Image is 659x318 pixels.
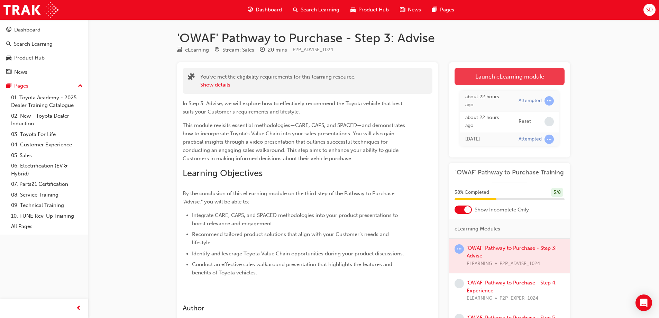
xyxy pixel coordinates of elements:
a: 01. Toyota Academy - 2025 Dealer Training Catalogue [8,92,85,111]
a: pages-iconPages [427,3,460,17]
span: learningRecordVerb_NONE-icon [455,279,464,288]
a: 10. TUNE Rev-Up Training [8,211,85,221]
a: 04. Customer Experience [8,139,85,150]
span: Learning resource code [293,47,333,53]
span: search-icon [6,41,11,47]
span: This module revisits essential methodologies—CARE, CAPS, and SPACED—and demonstrates how to incor... [183,122,406,162]
span: Pages [440,6,454,14]
span: car-icon [6,55,11,61]
div: 20 mins [268,46,287,54]
span: pages-icon [6,83,11,89]
img: Trak [3,2,58,18]
span: news-icon [6,69,11,75]
span: car-icon [350,6,356,14]
span: Identify and leverage Toyota Value Chain opportunities during your product discussions. [192,251,404,257]
div: Attempted [519,136,542,143]
span: Integrate CARE, CAPS, and SPACED methodologies into your product presentations to boost relevance... [192,212,399,227]
div: Duration [260,46,287,54]
div: Pages [14,82,28,90]
button: Pages [3,80,85,92]
span: Show Incomplete Only [475,206,529,214]
span: puzzle-icon [188,74,195,82]
span: By the conclusion of this eLearning module on the third step of the Pathway to Purchase: "Advise,... [183,190,397,205]
a: search-iconSearch Learning [287,3,345,17]
span: SD [646,6,653,14]
a: news-iconNews [394,3,427,17]
span: Learning Objectives [183,168,263,179]
div: eLearning [185,46,209,54]
span: P2P_EXPER_1024 [500,294,538,302]
a: car-iconProduct Hub [345,3,394,17]
button: Show details [200,81,230,89]
div: You've met the eligibility requirements for this learning resource. [200,73,356,89]
div: Dashboard [14,26,40,34]
a: 08. Service Training [8,190,85,200]
button: SD [643,4,656,16]
a: Dashboard [3,24,85,36]
a: Product Hub [3,52,85,64]
div: Search Learning [14,40,53,48]
a: 03. Toyota For Life [8,129,85,140]
a: 02. New - Toyota Dealer Induction [8,111,85,129]
div: Wed Sep 24 2025 16:42:17 GMT+1000 (Australian Eastern Standard Time) [465,114,508,129]
span: learningRecordVerb_ATTEMPT-icon [455,244,464,254]
span: Recommend tailored product solutions that align with your Customer’s needs and lifestyle. [192,231,390,246]
span: learningRecordVerb_NONE-icon [544,117,554,126]
a: 'OWAF' Pathway to Purchase - Step 4: Experience [467,280,557,294]
span: Dashboard [256,6,282,14]
a: 07. Parts21 Certification [8,179,85,190]
div: News [14,68,27,76]
span: learningRecordVerb_ATTEMPT-icon [544,96,554,106]
div: Stream: Sales [222,46,254,54]
a: All Pages [8,221,85,232]
span: pages-icon [432,6,437,14]
span: up-icon [78,82,83,91]
span: guage-icon [248,6,253,14]
span: In Step 3: Advise, we will explore how to effectively recommend the Toyota vehicle that best suit... [183,100,404,115]
div: Attempted [519,98,542,104]
a: Search Learning [3,38,85,51]
div: Reset [519,118,531,125]
span: guage-icon [6,27,11,33]
button: DashboardSearch LearningProduct HubNews [3,22,85,80]
span: prev-icon [76,304,81,313]
a: News [3,66,85,79]
a: 06. Electrification (EV & Hybrid) [8,161,85,179]
div: Wed Sep 24 2025 16:42:18 GMT+1000 (Australian Eastern Standard Time) [465,93,508,109]
a: 09. Technical Training [8,200,85,211]
a: Launch eLearning module [455,68,565,85]
span: clock-icon [260,47,265,53]
div: Type [177,46,209,54]
span: learningResourceType_ELEARNING-icon [177,47,182,53]
div: Open Intercom Messenger [635,294,652,311]
span: learningRecordVerb_ATTEMPT-icon [544,135,554,144]
h3: Author [183,304,408,312]
div: 3 / 8 [551,188,563,197]
div: Stream [214,46,254,54]
span: eLearning Modules [455,225,500,233]
div: Product Hub [14,54,45,62]
span: News [408,6,421,14]
h1: 'OWAF' Pathway to Purchase - Step 3: Advise [177,30,570,46]
a: 05. Sales [8,150,85,161]
span: Conduct an effective sales walkaround presentation that highlights the features and benefits of T... [192,261,394,276]
span: ELEARNING [467,294,492,302]
span: target-icon [214,47,220,53]
a: guage-iconDashboard [242,3,287,17]
span: Product Hub [358,6,389,14]
span: Search Learning [301,6,339,14]
span: 38 % Completed [455,189,489,197]
span: news-icon [400,6,405,14]
span: search-icon [293,6,298,14]
div: Wed Sep 24 2025 08:38:27 GMT+1000 (Australian Eastern Standard Time) [465,135,508,143]
a: 'OWAF' Pathway to Purchase Training [455,169,565,176]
